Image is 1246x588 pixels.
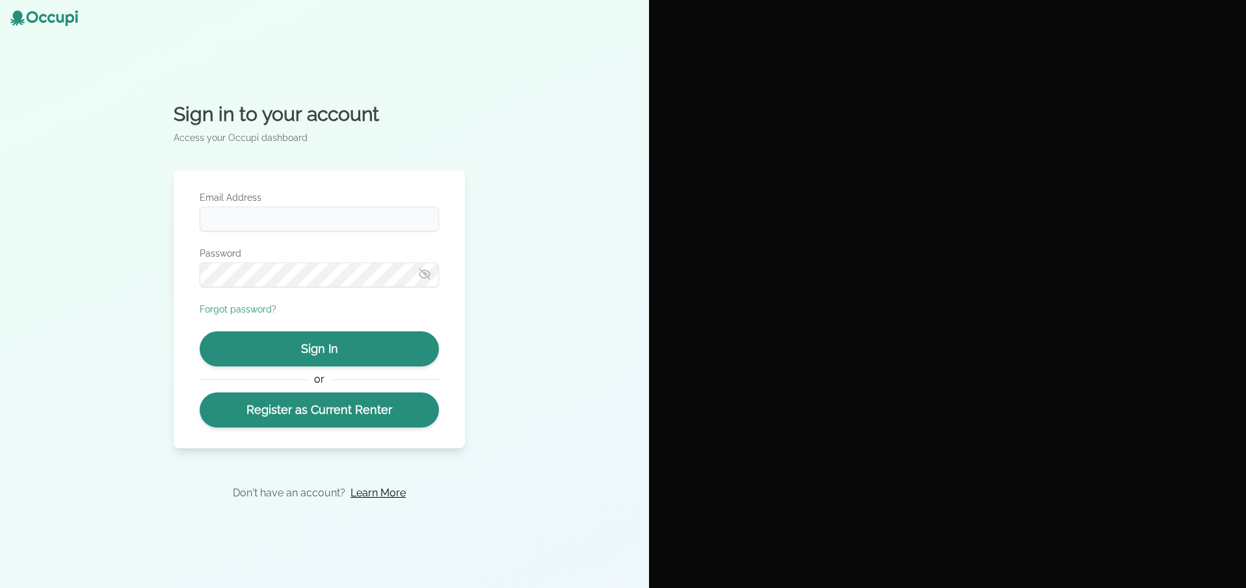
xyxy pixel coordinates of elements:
[233,485,345,501] p: Don't have an account?
[200,247,439,260] label: Password
[200,303,276,316] button: Forgot password?
[200,392,439,428] a: Register as Current Renter
[200,191,439,204] label: Email Address
[174,131,465,144] p: Access your Occupi dashboard
[351,485,406,501] a: Learn More
[308,372,330,387] span: or
[174,103,465,126] h2: Sign in to your account
[200,331,439,366] button: Sign In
